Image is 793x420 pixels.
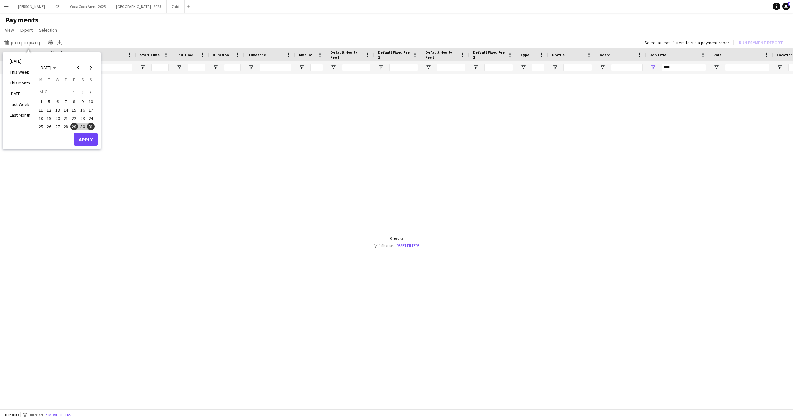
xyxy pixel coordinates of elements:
button: 19-08-2025 [45,114,53,122]
span: 1 [788,2,790,6]
span: Location [777,52,793,57]
button: [GEOGRAPHIC_DATA] - 2025 [111,0,167,13]
button: Open Filter Menu [600,65,605,70]
span: 7 [62,98,70,105]
span: 9 [79,98,86,105]
button: 05-08-2025 [45,97,53,106]
button: 20-08-2025 [53,114,62,122]
span: Default Hourly Fee 1 [330,50,363,59]
button: 01-08-2025 [70,88,78,97]
button: 02-08-2025 [78,88,86,97]
span: 6 [54,98,61,105]
button: 29-08-2025 [70,122,78,131]
span: 28 [62,123,70,130]
button: 14-08-2025 [62,106,70,114]
button: Open Filter Menu [248,65,254,70]
span: 25 [37,123,45,130]
input: Default Fixed Fee 1 Filter Input [389,64,418,71]
button: 16-08-2025 [78,106,86,114]
span: W [56,77,59,83]
span: 11 [37,106,45,114]
span: S [81,77,84,83]
span: Job Title [650,52,666,57]
button: 27-08-2025 [53,122,62,131]
span: 10 [87,98,95,105]
input: Amount Filter Input [310,64,323,71]
button: Choose month and year [37,62,59,73]
input: Type Filter Input [532,64,544,71]
span: Profile [552,52,565,57]
button: Open Filter Menu [425,65,431,70]
span: Type [520,52,529,57]
span: 29 [70,123,78,130]
input: Default Hourly Fee 1 Filter Input [342,64,370,71]
span: View [5,27,14,33]
button: Open Filter Menu [140,65,146,70]
span: 15 [70,106,78,114]
span: 17 [87,106,95,114]
span: Selection [39,27,57,33]
span: 1 filter set [27,412,43,417]
button: Open Filter Menu [650,65,656,70]
button: 25-08-2025 [37,122,45,131]
button: 21-08-2025 [62,114,70,122]
button: Open Filter Menu [520,65,526,70]
button: Open Filter Menu [473,65,479,70]
button: [DATE] to [DATE] [3,39,41,46]
span: 2 [79,88,86,97]
button: 17-08-2025 [87,106,95,114]
input: Name Filter Input [101,64,132,71]
li: This Week [6,67,34,77]
app-action-btn: Print [47,39,54,46]
input: End Time Filter Input [188,64,205,71]
button: Open Filter Menu [299,65,305,70]
button: 26-08-2025 [45,122,53,131]
button: 15-08-2025 [70,106,78,114]
li: Last Month [6,110,34,120]
button: 04-08-2025 [37,97,45,106]
span: Amount [299,52,313,57]
span: Default Fixed Fee 1 [378,50,410,59]
span: M [39,77,42,83]
button: Open Filter Menu [552,65,558,70]
input: Profile Filter Input [563,64,592,71]
button: 31-08-2025 [87,122,95,131]
span: 1 [70,88,78,97]
button: C3 [50,0,65,13]
button: [PERSON_NAME] [13,0,50,13]
span: 13 [54,106,61,114]
li: This Month [6,77,34,88]
span: 23 [79,114,86,122]
span: S [90,77,92,83]
button: Next month [85,61,97,74]
a: Export [18,26,35,34]
span: 4 [37,98,45,105]
input: Board Filter Input [611,64,643,71]
button: 13-08-2025 [53,106,62,114]
span: Default Fixed Fee 2 [473,50,505,59]
span: Start Time [140,52,160,57]
a: 1 [782,3,790,10]
span: End Time [176,52,193,57]
li: Last Week [6,99,34,110]
span: F [73,77,75,83]
span: 16 [79,106,86,114]
button: 22-08-2025 [70,114,78,122]
app-action-btn: Export XLSX [56,39,63,46]
a: View [3,26,16,34]
button: 28-08-2025 [62,122,70,131]
span: [DATE] [40,65,51,71]
button: Open Filter Menu [378,65,384,70]
span: 12 [46,106,53,114]
span: 14 [62,106,70,114]
div: Select at least 1 item to run a payment report [645,40,731,46]
button: Open Filter Menu [213,65,218,70]
button: 08-08-2025 [70,97,78,106]
button: 24-08-2025 [87,114,95,122]
button: 10-08-2025 [87,97,95,106]
input: Default Hourly Fee 2 Filter Input [437,64,465,71]
span: Timezone [248,52,266,57]
span: 5 [46,98,53,105]
a: Reset filters [397,243,419,248]
span: Board [600,52,611,57]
